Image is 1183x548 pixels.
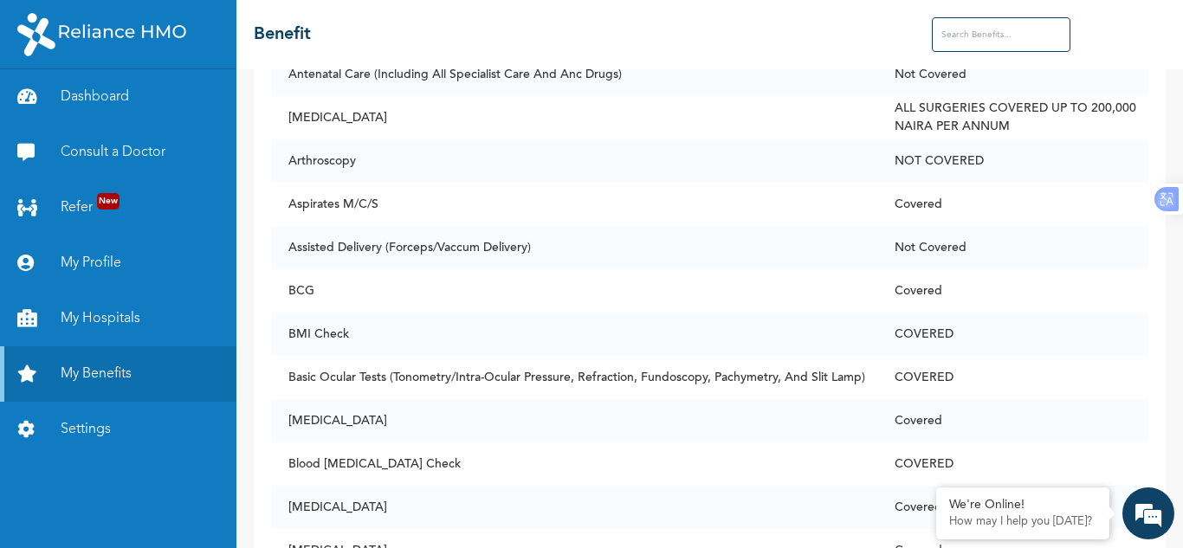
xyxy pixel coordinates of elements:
[271,313,877,356] td: BMI Check
[877,442,1148,486] td: COVERED
[271,399,877,442] td: [MEDICAL_DATA]
[877,226,1148,269] td: Not Covered
[17,13,186,56] img: RelianceHMO's Logo
[877,399,1148,442] td: Covered
[271,486,877,529] td: [MEDICAL_DATA]
[877,139,1148,183] td: NOT COVERED
[97,193,120,210] span: New
[170,458,331,512] div: FAQs
[271,442,877,486] td: Blood [MEDICAL_DATA] Check
[271,139,877,183] td: Arthroscopy
[271,356,877,399] td: Basic Ocular Tests (Tonometry/Intra-Ocular Pressure, Refraction, Fundoscopy, Pachymetry, And Slit...
[90,97,291,119] div: Chat with us now
[932,17,1070,52] input: Search Benefits...
[32,87,70,130] img: d_794563401_company_1708531726252_794563401
[254,22,311,48] h2: Benefit
[877,269,1148,313] td: Covered
[877,313,1148,356] td: COVERED
[877,486,1148,529] td: Covered
[877,183,1148,226] td: Covered
[100,180,239,355] span: We're online!
[877,356,1148,399] td: COVERED
[271,96,877,139] td: [MEDICAL_DATA]
[284,9,326,50] div: Minimize live chat window
[271,53,877,96] td: Antenatal Care (Including All Specialist Care And Anc Drugs)
[949,498,1096,513] div: We're Online!
[9,488,170,500] span: Conversation
[271,226,877,269] td: Assisted Delivery (Forceps/Vaccum Delivery)
[271,183,877,226] td: Aspirates M/C/S
[877,53,1148,96] td: Not Covered
[271,269,877,313] td: BCG
[949,515,1096,529] p: How may I help you today?
[877,96,1148,139] td: ALL SURGERIES COVERED UP TO 200,000 NAIRA PER ANNUM
[9,397,330,458] textarea: Type your message and hit 'Enter'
